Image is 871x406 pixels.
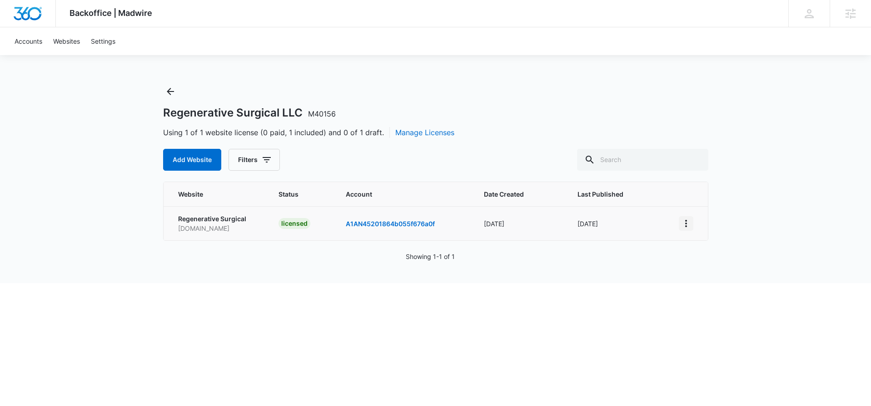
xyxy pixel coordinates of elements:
[346,220,435,228] a: A1AN45201864b055f676a0f
[70,8,152,18] span: Backoffice | Madwire
[229,149,280,171] button: Filters
[308,109,336,118] span: M40156
[473,206,567,240] td: [DATE]
[178,214,257,223] p: Regenerative Surgical
[9,27,48,55] a: Accounts
[577,189,643,199] span: Last Published
[279,189,324,199] span: Status
[279,218,310,229] div: licensed
[48,27,85,55] a: Websites
[178,223,257,233] p: [DOMAIN_NAME]
[85,27,121,55] a: Settings
[395,127,454,138] button: Manage Licenses
[406,252,455,261] p: Showing 1-1 of 1
[346,189,463,199] span: Account
[163,127,454,138] span: Using 1 of 1 website license (0 paid, 1 included) and 0 of 1 draft.
[567,206,667,240] td: [DATE]
[163,84,178,99] button: Back
[484,189,543,199] span: Date Created
[163,106,336,120] h1: Regenerative Surgical LLC
[178,189,244,199] span: Website
[163,149,221,171] button: Add Website
[679,216,693,231] button: View More
[577,149,708,171] input: Search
